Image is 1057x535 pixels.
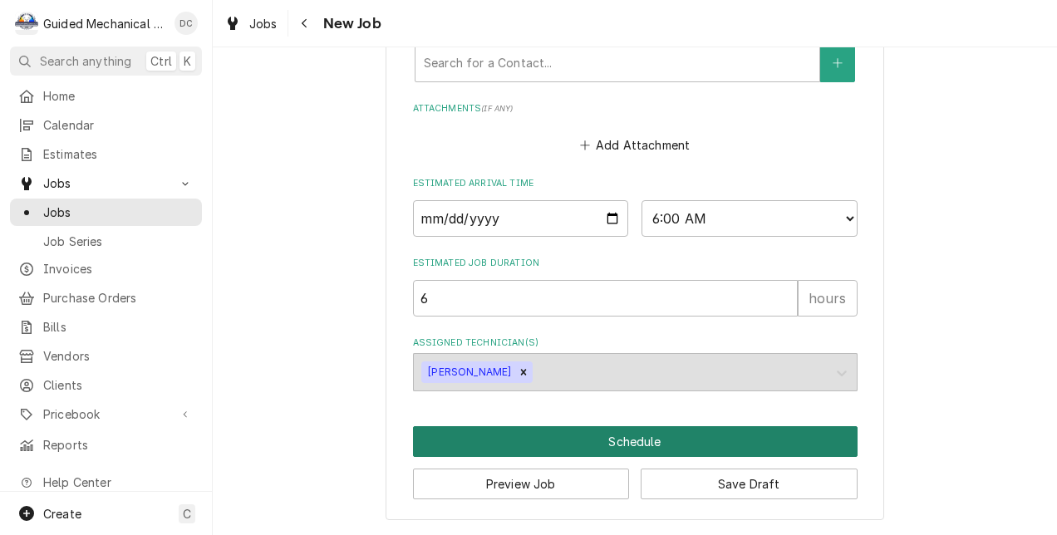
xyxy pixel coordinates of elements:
[40,52,131,70] span: Search anything
[798,280,858,317] div: hours
[10,169,202,197] a: Go to Jobs
[43,174,169,192] span: Jobs
[10,371,202,399] a: Clients
[413,426,858,457] button: Schedule
[413,257,858,316] div: Estimated Job Duration
[413,426,858,457] div: Button Group Row
[175,12,198,35] div: DC
[43,289,194,307] span: Purchase Orders
[43,376,194,394] span: Clients
[43,204,194,221] span: Jobs
[10,228,202,255] a: Job Series
[183,505,191,523] span: C
[413,457,858,499] div: Button Group Row
[184,52,191,70] span: K
[413,177,858,236] div: Estimated Arrival Time
[413,102,858,115] label: Attachments
[43,233,194,250] span: Job Series
[43,87,194,105] span: Home
[175,12,198,35] div: Daniel Cornell's Avatar
[43,474,192,491] span: Help Center
[318,12,381,35] span: New Job
[10,313,202,341] a: Bills
[481,104,513,113] span: ( if any )
[43,347,194,365] span: Vendors
[413,200,629,237] input: Date
[413,102,858,157] div: Attachments
[413,336,858,390] div: Assigned Technician(s)
[10,469,202,496] a: Go to Help Center
[641,469,858,499] button: Save Draft
[43,507,81,521] span: Create
[218,10,284,37] a: Jobs
[43,116,194,134] span: Calendar
[577,134,693,157] button: Add Attachment
[413,177,858,190] label: Estimated Arrival Time
[10,431,202,459] a: Reports
[10,199,202,226] a: Jobs
[833,57,843,69] svg: Create New Contact
[10,47,202,76] button: Search anythingCtrlK
[292,10,318,37] button: Navigate back
[10,400,202,428] a: Go to Pricebook
[413,469,630,499] button: Preview Job
[43,15,165,32] div: Guided Mechanical Services, LLC
[413,257,858,270] label: Estimated Job Duration
[43,405,169,423] span: Pricebook
[10,284,202,312] a: Purchase Orders
[10,140,202,168] a: Estimates
[43,318,194,336] span: Bills
[15,12,38,35] div: Guided Mechanical Services, LLC's Avatar
[43,260,194,277] span: Invoices
[642,200,858,237] select: Time Select
[413,426,858,499] div: Button Group
[43,145,194,163] span: Estimates
[15,12,38,35] div: G
[10,342,202,370] a: Vendors
[820,44,855,82] button: Create New Contact
[10,111,202,139] a: Calendar
[10,82,202,110] a: Home
[43,436,194,454] span: Reports
[413,336,858,350] label: Assigned Technician(s)
[10,255,202,282] a: Invoices
[150,52,172,70] span: Ctrl
[413,27,858,81] div: Who should the tech(s) ask for?
[249,15,278,32] span: Jobs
